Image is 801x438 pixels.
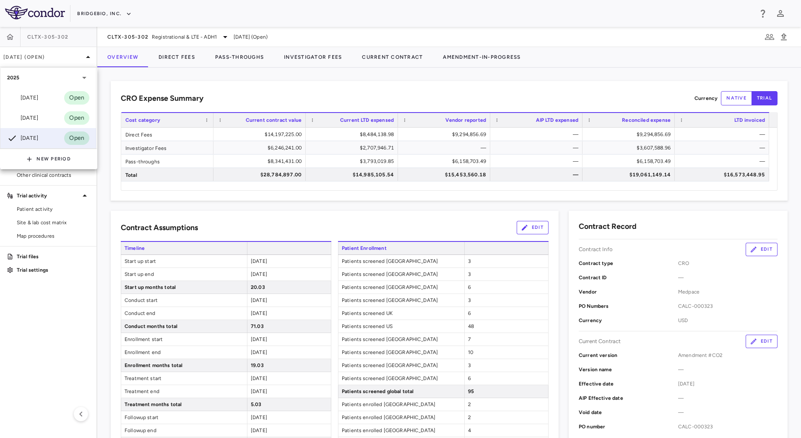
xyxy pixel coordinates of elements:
span: Open [64,134,89,143]
span: Open [64,93,89,102]
div: [DATE] [7,93,38,103]
div: [DATE] [7,133,38,143]
span: Open [64,113,89,123]
div: [DATE] [7,113,38,123]
button: New Period [26,152,71,166]
div: 2025 [0,68,96,88]
p: 2025 [7,74,20,81]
